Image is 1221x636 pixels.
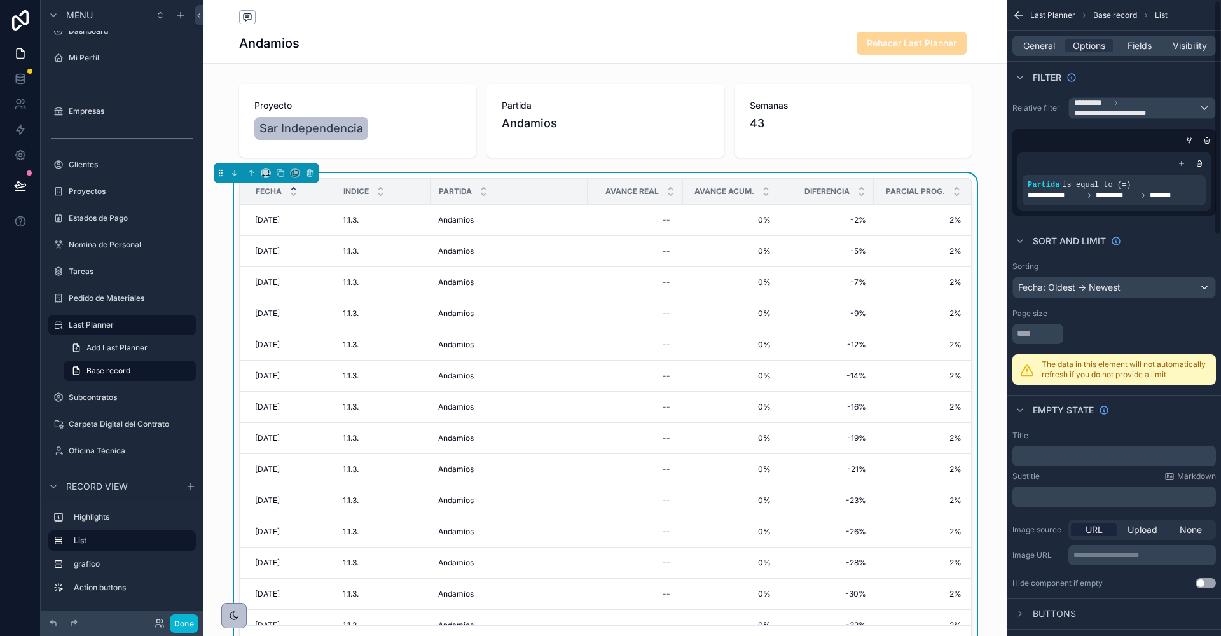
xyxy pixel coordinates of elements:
label: Sorting [1012,261,1038,272]
label: Tareas [69,266,193,277]
span: Base record [86,366,130,376]
span: Add Last Planner [86,343,148,353]
a: [DATE] [255,308,328,319]
span: 0% [691,277,771,287]
a: -- [595,303,675,324]
a: Andamios [438,589,580,599]
a: -2% [786,215,866,225]
a: 2% [881,464,962,474]
span: Parcial Prog. [886,186,945,197]
span: Upload [1128,523,1157,536]
span: 2% [881,433,962,443]
span: Indice [343,186,369,197]
a: -- [595,397,675,417]
div: scrollable content [1012,487,1216,507]
a: 26% [970,527,1050,537]
a: [DATE] [255,433,328,443]
span: -19% [786,433,866,443]
a: 1.1.3. [343,402,423,412]
a: [DATE] [255,464,328,474]
span: Andamios [438,495,474,506]
a: 0% [691,620,771,630]
a: -26% [786,527,866,537]
a: 0% [691,371,771,381]
a: Page 25 [48,467,196,488]
span: 2% [881,340,962,350]
span: 2% [881,620,962,630]
a: 2% [881,277,962,287]
span: -7% [786,277,866,287]
a: Mi Perfil [48,48,196,68]
div: -- [663,495,670,506]
a: -- [595,584,675,604]
span: [DATE] [255,433,280,443]
span: 0% [691,464,771,474]
a: 19% [970,433,1050,443]
a: 1.1.3. [343,308,423,319]
div: -- [663,620,670,630]
a: 2% [881,308,962,319]
a: 2% [881,558,962,568]
a: 33% [970,620,1050,630]
a: Clientes [48,155,196,175]
span: Andamios [438,464,474,474]
a: Andamios [438,495,580,506]
a: Proyectos [48,181,196,202]
span: 7% [970,277,1050,287]
span: 1.1.3. [343,371,359,381]
a: [DATE] [255,402,328,412]
a: 2% [881,589,962,599]
a: 1.1.3. [343,558,423,568]
span: 1.1.3. [343,246,359,256]
a: 9% [970,308,1050,319]
a: Andamios [438,527,580,537]
a: -- [595,490,675,511]
span: Andamios [438,433,474,443]
label: Nomina de Personal [69,240,193,250]
a: 21% [970,464,1050,474]
span: [DATE] [255,277,280,287]
span: Last Planner [1030,10,1075,20]
label: Mi Perfil [69,53,193,63]
span: -30% [786,589,866,599]
span: Empty state [1033,404,1094,417]
span: 1.1.3. [343,433,359,443]
a: 12% [970,340,1050,350]
a: -- [595,553,675,573]
span: -33% [786,620,866,630]
span: [DATE] [255,246,280,256]
div: -- [663,371,670,381]
span: 2% [970,215,1050,225]
span: 30% [970,589,1050,599]
a: 2% [881,246,962,256]
a: -16% [786,402,866,412]
a: Add Last Planner [64,338,196,358]
span: List [1155,10,1168,20]
a: 5% [970,246,1050,256]
span: 1.1.3. [343,402,359,412]
span: URL [1086,523,1103,536]
span: [DATE] [255,464,280,474]
a: -- [595,522,675,542]
a: 0% [691,402,771,412]
a: 14% [970,371,1050,381]
span: Fields [1128,39,1152,52]
span: Fecha [256,186,282,197]
a: -12% [786,340,866,350]
label: Estados de Pago [69,213,193,223]
a: Andamios [438,558,580,568]
a: 28% [970,558,1050,568]
a: Andamios [438,308,580,319]
a: -5% [786,246,866,256]
span: Visibility [1173,39,1207,52]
